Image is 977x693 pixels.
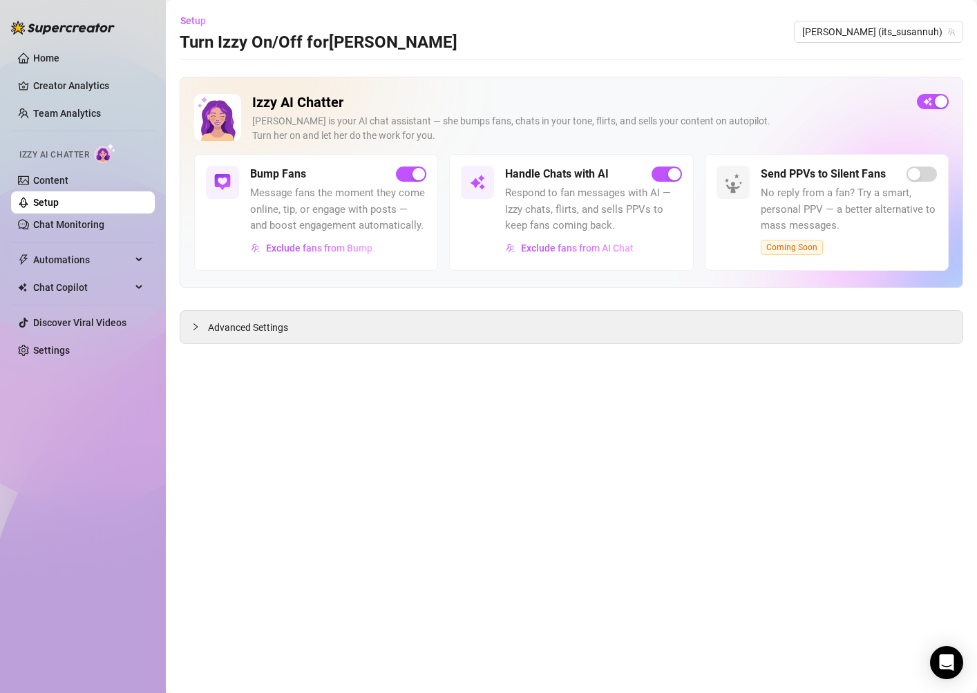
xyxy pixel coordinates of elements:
div: collapsed [191,319,208,334]
img: svg%3e [469,174,486,191]
span: thunderbolt [18,254,29,265]
h2: Izzy AI Chatter [252,94,906,111]
span: Setup [180,15,206,26]
span: Susanna (its_susannuh) [802,21,955,42]
div: Open Intercom Messenger [930,646,963,679]
span: team [947,28,956,36]
h5: Bump Fans [250,166,306,182]
span: Coming Soon [761,240,823,255]
img: svg%3e [214,174,231,191]
span: Respond to fan messages with AI — Izzy chats, flirts, and sells PPVs to keep fans coming back. [505,185,681,234]
img: Chat Copilot [18,283,27,292]
a: Settings [33,345,70,356]
span: Automations [33,249,131,271]
a: Chat Monitoring [33,219,104,230]
button: Setup [180,10,217,32]
a: Setup [33,197,59,208]
button: Exclude fans from AI Chat [505,237,634,259]
img: AI Chatter [95,143,116,163]
span: Advanced Settings [208,320,288,335]
img: svg%3e [251,243,260,253]
a: Discover Viral Videos [33,317,126,328]
a: Home [33,53,59,64]
button: Exclude fans from Bump [250,237,373,259]
span: Exclude fans from Bump [266,243,372,254]
span: No reply from a fan? Try a smart, personal PPV — a better alternative to mass messages. [761,185,937,234]
a: Content [33,175,68,186]
a: Team Analytics [33,108,101,119]
h5: Send PPVs to Silent Fans [761,166,886,182]
h3: Turn Izzy On/Off for [PERSON_NAME] [180,32,457,54]
span: Chat Copilot [33,276,131,298]
span: Exclude fans from AI Chat [521,243,634,254]
div: [PERSON_NAME] is your AI chat assistant — she bumps fans, chats in your tone, flirts, and sells y... [252,114,906,143]
span: collapsed [191,323,200,331]
span: Izzy AI Chatter [19,149,89,162]
img: svg%3e [506,243,515,253]
a: Creator Analytics [33,75,144,97]
span: Message fans the moment they come online, tip, or engage with posts — and boost engagement automa... [250,185,426,234]
img: Izzy AI Chatter [194,94,241,141]
h5: Handle Chats with AI [505,166,609,182]
img: silent-fans-ppv-o-N6Mmdf.svg [724,173,746,196]
img: logo-BBDzfeDw.svg [11,21,115,35]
